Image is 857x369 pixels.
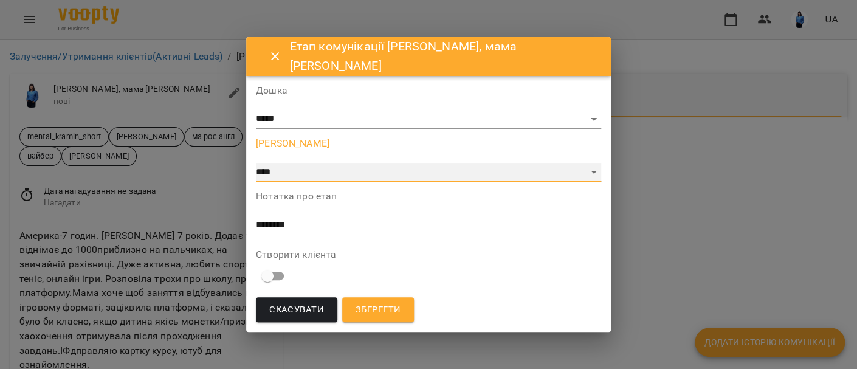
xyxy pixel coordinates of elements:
[256,86,601,95] label: Дошка
[256,297,337,323] button: Скасувати
[269,302,324,318] span: Скасувати
[256,139,601,148] label: [PERSON_NAME]
[256,250,601,260] label: Створити клієнта
[356,302,401,318] span: Зберегти
[261,42,290,71] button: Close
[290,37,596,75] h6: Етап комунікації [PERSON_NAME], мама [PERSON_NAME]
[256,191,601,201] label: Нотатка про етап
[342,297,414,323] button: Зберегти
